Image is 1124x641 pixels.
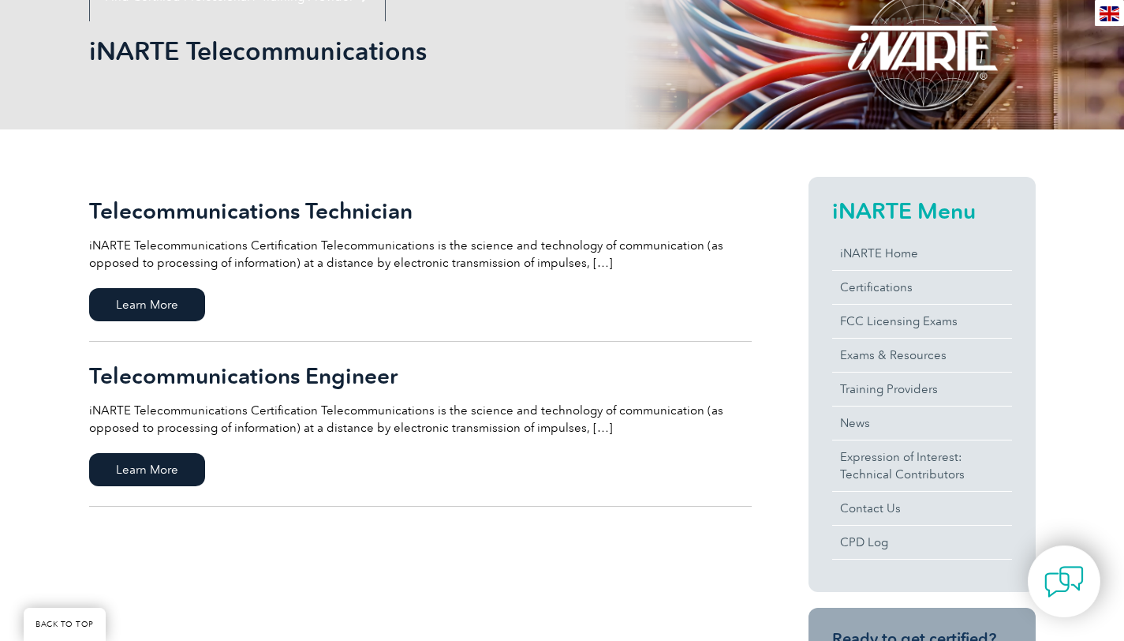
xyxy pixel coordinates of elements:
[832,271,1012,304] a: Certifications
[89,453,205,486] span: Learn More
[89,36,695,66] h1: iNARTE Telecommunications
[832,305,1012,338] a: FCC Licensing Exams
[89,402,752,437] p: iNARTE Telecommunications Certification Telecommunications is the science and technology of commu...
[832,373,1012,406] a: Training Providers
[832,440,1012,491] a: Expression of Interest:Technical Contributors
[89,237,752,272] p: iNARTE Telecommunications Certification Telecommunications is the science and technology of commu...
[832,526,1012,559] a: CPD Log
[832,339,1012,372] a: Exams & Resources
[89,363,752,388] h2: Telecommunications Engineer
[89,288,205,321] span: Learn More
[89,198,752,223] h2: Telecommunications Technician
[832,237,1012,270] a: iNARTE Home
[832,492,1012,525] a: Contact Us
[832,407,1012,440] a: News
[1100,6,1119,21] img: en
[89,177,752,342] a: Telecommunications Technician iNARTE Telecommunications Certification Telecommunications is the s...
[1044,562,1084,602] img: contact-chat.png
[24,608,106,641] a: BACK TO TOP
[89,342,752,507] a: Telecommunications Engineer iNARTE Telecommunications Certification Telecommunications is the sci...
[832,198,1012,223] h2: iNARTE Menu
